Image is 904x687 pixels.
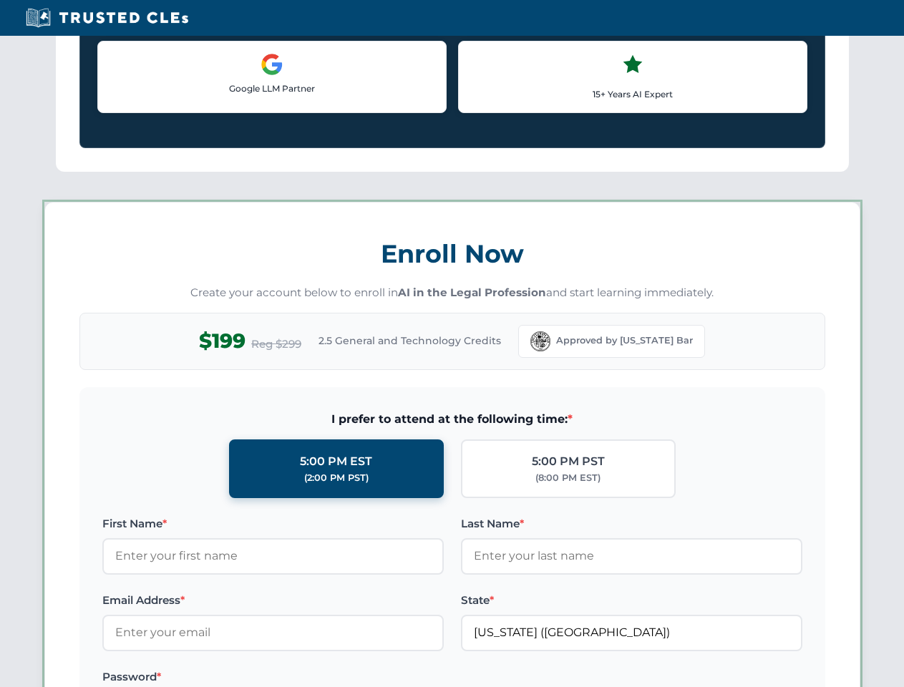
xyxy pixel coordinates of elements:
h3: Enroll Now [79,231,825,276]
p: 15+ Years AI Expert [470,87,795,101]
img: Trusted CLEs [21,7,193,29]
label: Email Address [102,592,444,609]
div: (8:00 PM EST) [535,471,601,485]
label: Last Name [461,515,802,532]
input: Enter your first name [102,538,444,574]
label: First Name [102,515,444,532]
input: Enter your email [102,615,444,651]
p: Google LLM Partner [110,82,434,95]
span: 2.5 General and Technology Credits [319,333,501,349]
img: Google [261,53,283,76]
strong: AI in the Legal Profession [398,286,546,299]
div: 5:00 PM PST [532,452,605,471]
p: Create your account below to enroll in and start learning immediately. [79,285,825,301]
input: Florida (FL) [461,615,802,651]
span: I prefer to attend at the following time: [102,410,802,429]
label: State [461,592,802,609]
span: $199 [199,325,246,357]
input: Enter your last name [461,538,802,574]
span: Reg $299 [251,336,301,353]
img: Florida Bar [530,331,550,351]
div: (2:00 PM PST) [304,471,369,485]
div: 5:00 PM EST [300,452,372,471]
label: Password [102,668,444,686]
span: Approved by [US_STATE] Bar [556,333,693,348]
